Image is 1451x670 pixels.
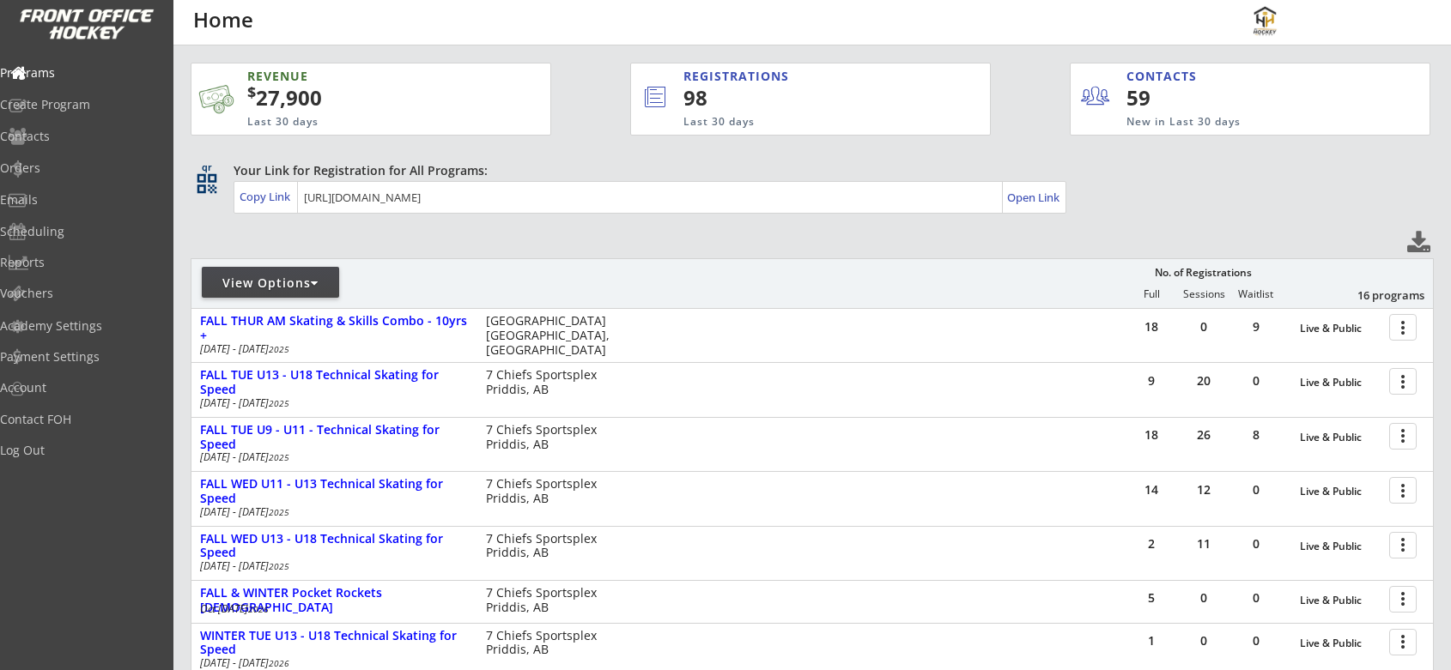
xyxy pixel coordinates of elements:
div: Live & Public [1300,486,1381,498]
div: 18 [1126,429,1177,441]
div: WINTER TUE U13 - U18 Technical Skating for Speed [200,629,468,658]
div: Live & Public [1300,323,1381,335]
div: 7 Chiefs Sportsplex Priddis, AB [486,423,621,452]
div: 0 [1230,538,1282,550]
div: 7 Chiefs Sportsplex Priddis, AB [486,368,621,397]
div: 0 [1230,592,1282,604]
div: [DATE] - [DATE] [200,561,463,571]
div: REGISTRATIONS [683,68,911,85]
div: FALL THUR AM Skating & Skills Combo - 10yrs + [200,314,468,343]
div: 0 [1230,375,1282,387]
em: 2025 [269,397,289,409]
em: 2026 [248,603,269,615]
div: FALL TUE U13 - U18 Technical Skating for Speed [200,368,468,397]
div: [DATE] - [DATE] [200,507,463,517]
div: No. of Registrations [1150,267,1256,279]
div: Last 30 days [247,115,467,130]
div: 0 [1178,321,1229,333]
button: more_vert [1389,314,1417,341]
div: 7 Chiefs Sportsplex Priddis, AB [486,629,621,658]
div: New in Last 30 days [1126,115,1350,130]
div: Live & Public [1300,432,1381,444]
div: View Options [202,275,339,292]
button: more_vert [1389,629,1417,655]
div: Waitlist [1229,288,1281,300]
div: 26 [1178,429,1229,441]
div: [DATE] - [DATE] [200,452,463,462]
div: Live & Public [1300,595,1381,607]
em: 2025 [269,506,289,518]
div: 0 [1230,635,1282,647]
div: Sessions [1178,288,1229,300]
div: 98 [683,83,932,112]
button: more_vert [1389,477,1417,504]
div: FALL TUE U9 - U11 - Technical Skating for Speed [200,423,468,452]
div: 11 [1178,538,1229,550]
div: 14 [1126,484,1177,496]
div: Live & Public [1300,377,1381,389]
em: 2025 [269,560,289,572]
sup: $ [247,81,256,102]
div: Your Link for Registration for All Programs: [234,162,1381,179]
em: 2025 [269,451,289,463]
div: 20 [1178,375,1229,387]
div: CONTACTS [1126,68,1205,85]
a: Open Link [1007,185,1061,209]
div: 27,900 [247,83,496,112]
div: Last 30 days [683,115,920,130]
button: more_vert [1389,586,1417,613]
div: 16 programs [1335,287,1424,303]
div: 0 [1178,592,1229,604]
div: 7 Chiefs Sportsplex Priddis, AB [486,532,621,561]
em: 2026 [269,657,289,669]
div: Open Link [1007,190,1061,205]
button: more_vert [1389,368,1417,395]
div: 0 [1178,635,1229,647]
div: [DATE] - [DATE] [200,344,463,354]
div: Full [1126,288,1177,300]
div: 1 [1126,635,1177,647]
div: Live & Public [1300,540,1381,552]
div: 9 [1230,321,1282,333]
div: FALL & WINTER Pocket Rockets [DEMOGRAPHIC_DATA] [200,586,468,615]
div: [GEOGRAPHIC_DATA] [GEOGRAPHIC_DATA], [GEOGRAPHIC_DATA] [486,314,621,357]
div: 2 [1126,538,1177,550]
div: 59 [1126,83,1232,112]
div: [DATE] - [DATE] [200,658,463,668]
button: more_vert [1389,423,1417,450]
button: qr_code [194,171,220,196]
div: 7 Chiefs Sportsplex Priddis, AB [486,586,621,615]
div: FALL WED U11 - U13 Technical Skating for Speed [200,477,468,506]
div: 7 Chiefs Sportsplex Priddis, AB [486,477,621,506]
div: Copy Link [240,189,294,204]
div: FALL WED U13 - U18 Technical Skating for Speed [200,532,468,561]
button: more_vert [1389,532,1417,558]
em: 2025 [269,343,289,355]
div: REVENUE [247,68,467,85]
div: qr [196,162,216,173]
div: Oct [DATE] [200,604,463,614]
div: 9 [1126,375,1177,387]
div: 0 [1230,484,1282,496]
div: 8 [1230,429,1282,441]
div: 5 [1126,592,1177,604]
div: 18 [1126,321,1177,333]
div: 12 [1178,484,1229,496]
div: Live & Public [1300,637,1381,649]
div: [DATE] - [DATE] [200,398,463,408]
